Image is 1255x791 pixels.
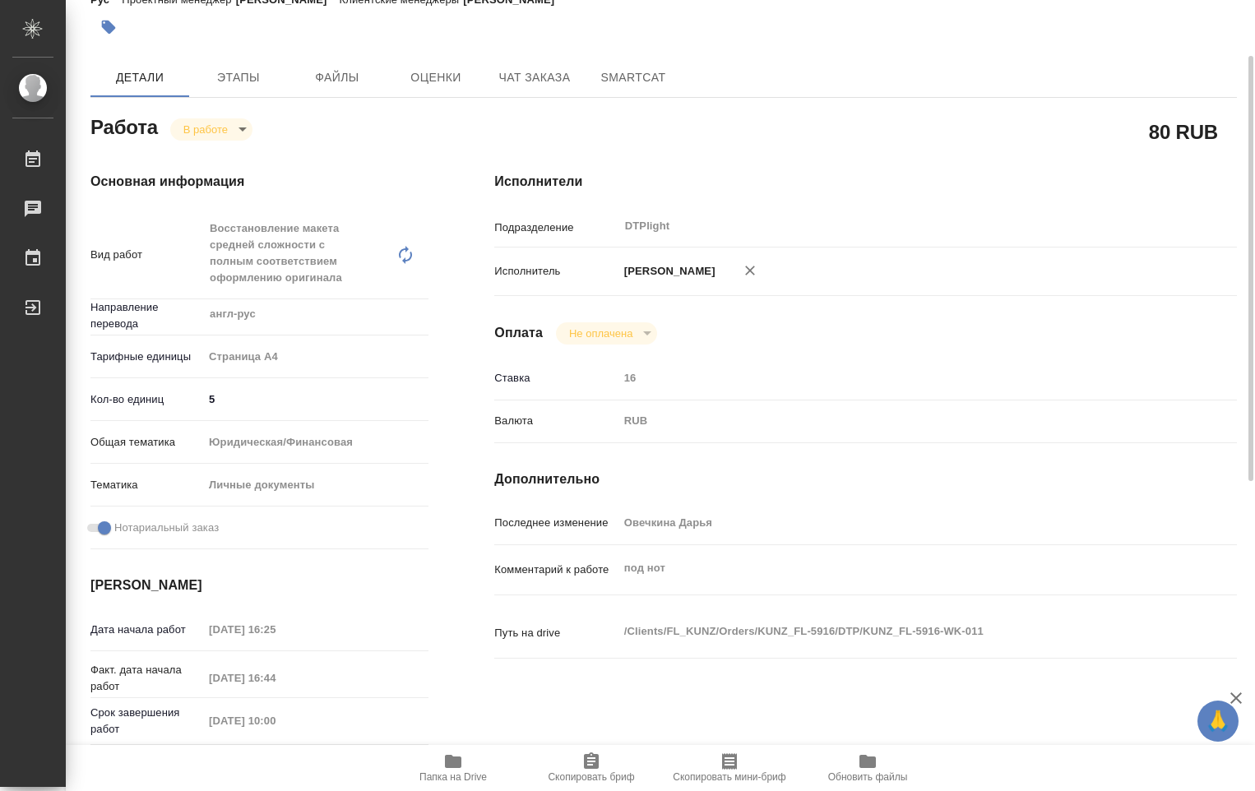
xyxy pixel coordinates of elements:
p: Общая тематика [90,434,203,451]
span: Детали [100,67,179,88]
p: Путь на drive [494,625,618,641]
button: Папка на Drive [384,745,522,791]
textarea: /Clients/FL_KUNZ/Orders/KUNZ_FL-5916/DTP/KUNZ_FL-5916-WK-011 [618,618,1175,645]
span: Обновить файлы [828,771,908,783]
button: Удалить исполнителя [732,252,768,289]
button: Не оплачена [564,326,637,340]
p: Последнее изменение [494,515,618,531]
div: Личные документы [203,471,428,499]
h2: 80 RUB [1149,118,1218,146]
h4: Исполнители [494,172,1237,192]
span: Нотариальный заказ [114,520,219,536]
p: Направление перевода [90,299,203,332]
input: ✎ Введи что-нибудь [203,387,428,411]
button: Скопировать бриф [522,745,660,791]
button: Добавить тэг [90,9,127,45]
input: Пустое поле [203,709,347,733]
span: SmartCat [594,67,673,88]
span: 🙏 [1204,704,1232,738]
span: Файлы [298,67,377,88]
p: Исполнитель [494,263,618,280]
span: Скопировать мини-бриф [673,771,785,783]
button: Скопировать мини-бриф [660,745,799,791]
p: Срок завершения работ [90,705,203,738]
input: Пустое поле [618,511,1175,534]
h4: [PERSON_NAME] [90,576,428,595]
h4: Основная информация [90,172,428,192]
span: Скопировать бриф [548,771,634,783]
p: Комментарий к работе [494,562,618,578]
div: В работе [556,322,657,345]
p: Факт. дата начала работ [90,662,203,695]
p: Подразделение [494,220,618,236]
p: [PERSON_NAME] [618,263,715,280]
button: В работе [178,123,233,136]
div: RUB [618,407,1175,435]
div: Страница А4 [203,343,428,371]
textarea: под нот [618,554,1175,582]
p: Кол-во единиц [90,391,203,408]
h4: Оплата [494,323,543,343]
div: Юридическая/Финансовая [203,428,428,456]
span: Папка на Drive [419,771,487,783]
input: Пустое поле [203,666,347,690]
p: Валюта [494,413,618,429]
p: Вид работ [90,247,203,263]
span: Чат заказа [495,67,574,88]
h2: Работа [90,111,158,141]
p: Тарифные единицы [90,349,203,365]
span: Этапы [199,67,278,88]
p: Тематика [90,477,203,493]
p: Дата начала работ [90,622,203,638]
h4: Дополнительно [494,470,1237,489]
button: Обновить файлы [799,745,937,791]
input: Пустое поле [203,618,347,641]
div: В работе [170,118,252,141]
span: Оценки [396,67,475,88]
p: Ставка [494,370,618,386]
button: 🙏 [1197,701,1239,742]
input: Пустое поле [618,366,1175,390]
